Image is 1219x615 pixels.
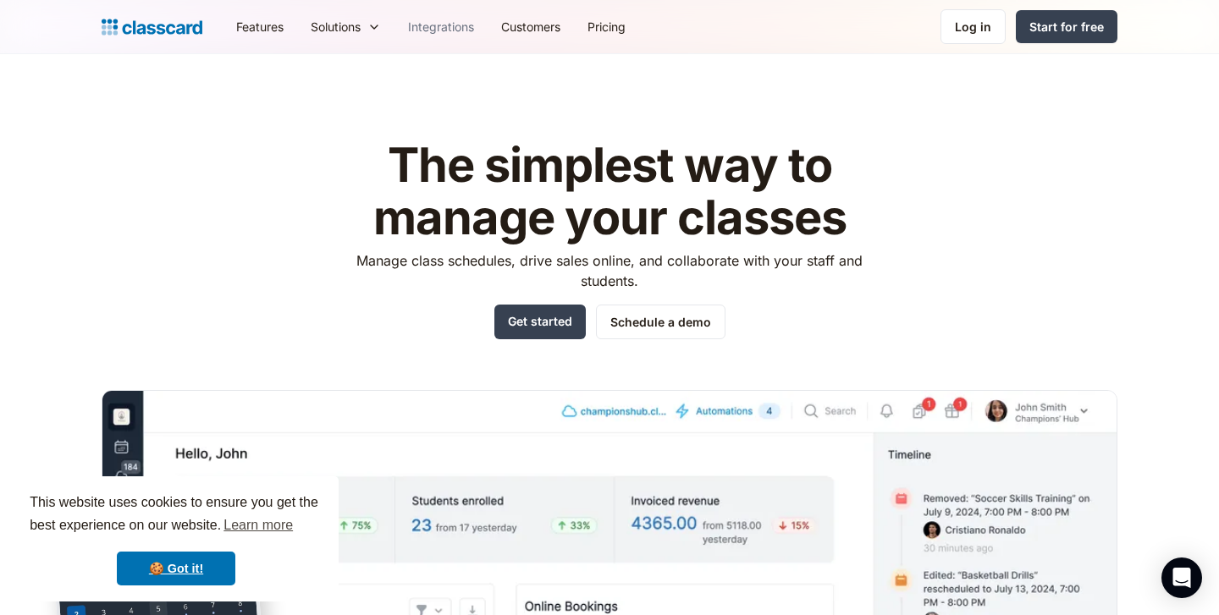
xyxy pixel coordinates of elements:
[341,140,879,244] h1: The simplest way to manage your classes
[574,8,639,46] a: Pricing
[297,8,394,46] div: Solutions
[117,552,235,585] a: dismiss cookie message
[30,492,323,538] span: This website uses cookies to ensure you get the best experience on our website.
[223,8,297,46] a: Features
[494,305,586,339] a: Get started
[394,8,488,46] a: Integrations
[221,513,295,538] a: learn more about cookies
[955,18,991,36] div: Log in
[940,9,1006,44] a: Log in
[488,8,574,46] a: Customers
[14,476,339,601] div: cookieconsent
[341,250,879,291] p: Manage class schedules, drive sales online, and collaborate with your staff and students.
[1016,10,1117,43] a: Start for free
[311,18,361,36] div: Solutions
[596,305,725,339] a: Schedule a demo
[1029,18,1104,36] div: Start for free
[1161,557,1202,598] div: Open Intercom Messenger
[102,15,202,39] a: home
